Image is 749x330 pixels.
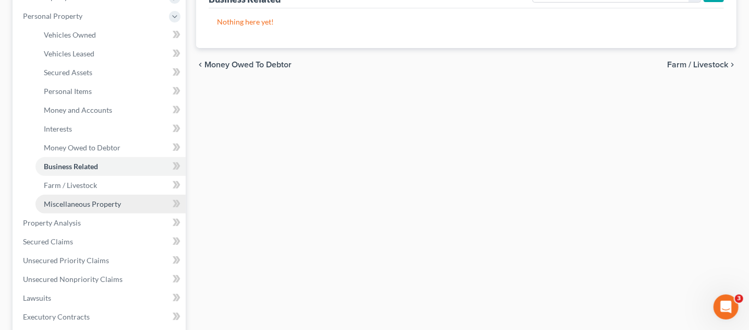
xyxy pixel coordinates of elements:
span: Secured Claims [23,237,73,246]
p: Nothing here yet! [217,17,716,27]
span: Unsecured Nonpriority Claims [23,275,123,284]
span: Business Related [44,162,98,171]
a: Money and Accounts [35,101,186,120]
span: Money Owed to Debtor [204,61,292,69]
a: Personal Items [35,82,186,101]
span: Lawsuits [23,293,51,302]
a: Vehicles Owned [35,26,186,44]
span: Secured Assets [44,68,92,77]
span: Farm / Livestock [667,61,728,69]
i: chevron_left [196,61,204,69]
span: Money Owed to Debtor [44,143,120,152]
a: Farm / Livestock [35,176,186,195]
a: Secured Assets [35,63,186,82]
span: Interests [44,124,72,133]
button: chevron_left Money Owed to Debtor [196,61,292,69]
a: Unsecured Nonpriority Claims [15,270,186,289]
span: Vehicles Leased [44,49,94,58]
span: Personal Property [23,11,82,20]
span: Property Analysis [23,218,81,227]
a: Vehicles Leased [35,44,186,63]
span: Vehicles Owned [44,30,96,39]
a: Unsecured Priority Claims [15,251,186,270]
button: Farm / Livestock chevron_right [667,61,736,69]
a: Miscellaneous Property [35,195,186,214]
a: Property Analysis [15,214,186,232]
span: Money and Accounts [44,105,112,114]
span: Executory Contracts [23,312,90,321]
iframe: Intercom live chat [714,294,739,320]
span: 3 [735,294,743,303]
a: Secured Claims [15,232,186,251]
a: Business Related [35,157,186,176]
a: Money Owed to Debtor [35,138,186,157]
a: Interests [35,120,186,138]
a: Executory Contracts [15,308,186,326]
span: Farm / Livestock [44,181,97,190]
span: Miscellaneous Property [44,199,121,208]
i: chevron_right [728,61,736,69]
a: Lawsuits [15,289,186,308]
span: Personal Items [44,87,92,96]
span: Unsecured Priority Claims [23,256,109,265]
